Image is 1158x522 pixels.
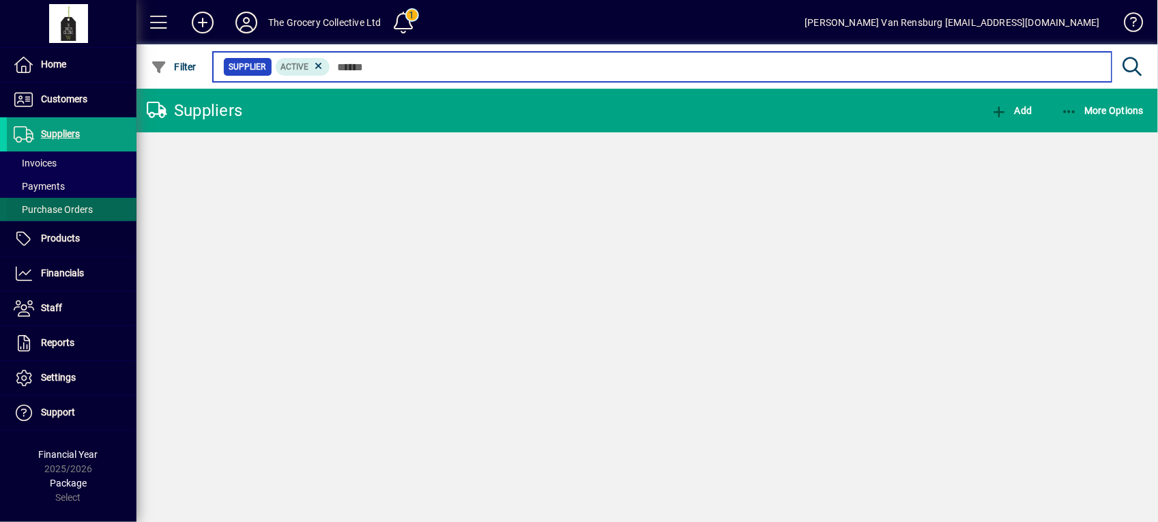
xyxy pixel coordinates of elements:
[147,55,200,79] button: Filter
[7,326,136,360] a: Reports
[41,59,66,70] span: Home
[41,372,76,383] span: Settings
[805,12,1100,33] div: [PERSON_NAME] Van Rensburg [EMAIL_ADDRESS][DOMAIN_NAME]
[987,98,1035,123] button: Add
[7,198,136,221] a: Purchase Orders
[7,257,136,291] a: Financials
[14,181,65,192] span: Payments
[7,222,136,256] a: Products
[268,12,381,33] div: The Grocery Collective Ltd
[225,10,268,35] button: Profile
[147,100,242,121] div: Suppliers
[151,61,197,72] span: Filter
[41,93,87,104] span: Customers
[281,62,309,72] span: Active
[41,267,84,278] span: Financials
[7,48,136,82] a: Home
[7,361,136,395] a: Settings
[1114,3,1141,47] a: Knowledge Base
[50,478,87,489] span: Package
[229,60,266,74] span: Supplier
[7,151,136,175] a: Invoices
[7,396,136,430] a: Support
[1061,105,1144,116] span: More Options
[14,204,93,215] span: Purchase Orders
[41,302,62,313] span: Staff
[41,233,80,244] span: Products
[181,10,225,35] button: Add
[41,337,74,348] span: Reports
[7,83,136,117] a: Customers
[276,58,330,76] mat-chip: Activation Status: Active
[14,158,57,169] span: Invoices
[41,128,80,139] span: Suppliers
[991,105,1032,116] span: Add
[7,291,136,325] a: Staff
[39,449,98,460] span: Financial Year
[1058,98,1148,123] button: More Options
[7,175,136,198] a: Payments
[41,407,75,418] span: Support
